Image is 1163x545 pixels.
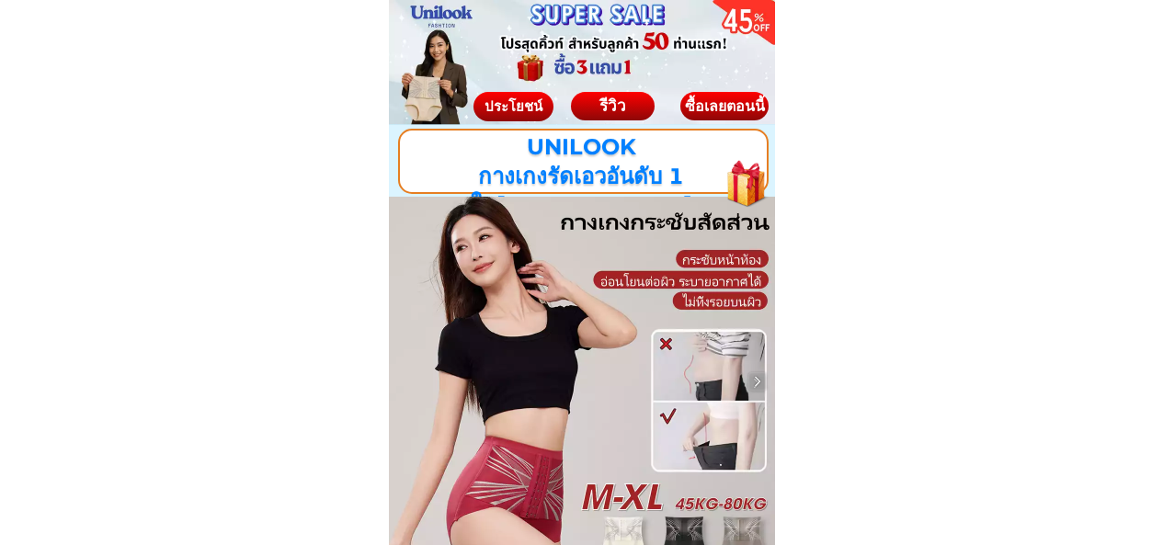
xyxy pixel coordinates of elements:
[526,133,635,160] span: UNILOOK
[748,372,767,391] img: navigation
[470,163,691,218] span: กางเกงรัดเอวอันดับ 1 ใน[PERSON_NAME]
[484,97,542,114] span: ประโยชน์
[570,94,655,118] div: รีวิว
[679,98,769,113] div: ซื้อเลยตอนนี้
